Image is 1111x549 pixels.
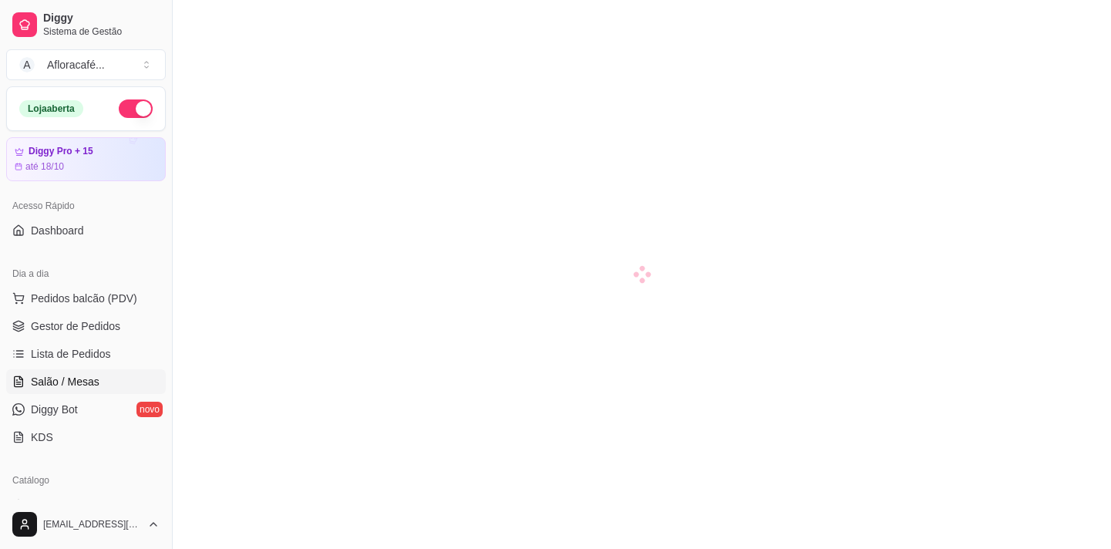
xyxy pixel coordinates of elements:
a: Salão / Mesas [6,369,166,394]
button: [EMAIL_ADDRESS][DOMAIN_NAME] [6,506,166,543]
div: Afloracafé ... [47,57,105,72]
span: Sistema de Gestão [43,25,160,38]
a: Gestor de Pedidos [6,314,166,338]
a: Diggy Botnovo [6,397,166,422]
a: Dashboard [6,218,166,243]
div: Dia a dia [6,261,166,286]
span: Dashboard [31,223,84,238]
button: Alterar Status [119,99,153,118]
span: Salão / Mesas [31,374,99,389]
span: Diggy Bot [31,402,78,417]
span: Diggy [43,12,160,25]
span: KDS [31,429,53,445]
article: Diggy Pro + 15 [29,146,93,157]
a: Produtos [6,493,166,517]
div: Loja aberta [19,100,83,117]
a: Lista de Pedidos [6,342,166,366]
button: Select a team [6,49,166,80]
div: Acesso Rápido [6,194,166,218]
button: Pedidos balcão (PDV) [6,286,166,311]
span: Lista de Pedidos [31,346,111,362]
span: [EMAIL_ADDRESS][DOMAIN_NAME] [43,518,141,530]
span: Pedidos balcão (PDV) [31,291,137,306]
span: A [19,57,35,72]
span: Produtos [31,497,74,513]
a: DiggySistema de Gestão [6,6,166,43]
article: até 18/10 [25,160,64,173]
span: Gestor de Pedidos [31,318,120,334]
a: Diggy Pro + 15até 18/10 [6,137,166,181]
a: KDS [6,425,166,450]
div: Catálogo [6,468,166,493]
